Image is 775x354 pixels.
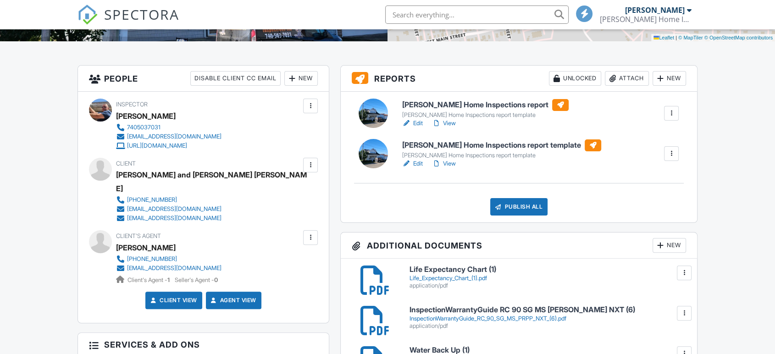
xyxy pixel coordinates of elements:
div: Life_Expectancy_Chart_(1).pdf [410,275,686,282]
a: Life Expectancy Chart (1) Life_Expectancy_Chart_(1).pdf application/pdf [410,265,686,289]
strong: 1 [167,277,170,283]
div: [PERSON_NAME] [625,6,685,15]
div: [PHONE_NUMBER] [127,255,177,263]
h3: Reports [341,66,697,92]
span: Client [116,160,136,167]
div: Disable Client CC Email [190,71,281,86]
div: 7405037031 [127,124,161,131]
a: [URL][DOMAIN_NAME] [116,141,221,150]
a: Edit [402,119,423,128]
strong: 0 [214,277,218,283]
span: Client's Agent [116,232,161,239]
div: [EMAIL_ADDRESS][DOMAIN_NAME] [127,265,221,272]
div: application/pdf [410,282,686,289]
a: [EMAIL_ADDRESS][DOMAIN_NAME] [116,132,221,141]
a: View [432,159,456,168]
div: Publish All [490,198,548,216]
a: InspectionWarrantyGuide RC 90 SG MS [PERSON_NAME] NXT (6) InspectionWarrantyGuide_RC_90_SG_MS_PRP... [410,306,686,329]
div: New [653,71,686,86]
h6: Life Expectancy Chart (1) [410,265,686,274]
div: New [653,238,686,253]
a: [PERSON_NAME] Home Inspections report [PERSON_NAME] Home Inspections report template [402,99,569,119]
h6: [PERSON_NAME] Home Inspections report template [402,139,601,151]
a: [PHONE_NUMBER] [116,195,301,205]
span: | [675,35,677,40]
a: Edit [402,159,423,168]
a: © MapTiler [678,35,703,40]
a: [EMAIL_ADDRESS][DOMAIN_NAME] [116,264,221,273]
a: [PERSON_NAME] [116,241,176,254]
div: Attach [605,71,649,86]
a: Leaflet [653,35,674,40]
a: Agent View [209,296,256,305]
div: [PHONE_NUMBER] [127,196,177,204]
input: Search everything... [385,6,569,24]
a: © OpenStreetMap contributors [704,35,773,40]
div: Stewart Home Inspections LLC [600,15,692,24]
div: application/pdf [410,322,686,330]
div: InspectionWarrantyGuide_RC_90_SG_MS_PRPP_NXT_(6).pdf [410,315,686,322]
div: [PERSON_NAME] Home Inspections report template [402,111,569,119]
h6: [PERSON_NAME] Home Inspections report [402,99,569,111]
div: Unlocked [549,71,601,86]
div: [EMAIL_ADDRESS][DOMAIN_NAME] [127,205,221,213]
a: [PHONE_NUMBER] [116,254,221,264]
div: [PERSON_NAME] [116,109,176,123]
span: Seller's Agent - [175,277,218,283]
a: [EMAIL_ADDRESS][DOMAIN_NAME] [116,205,301,214]
div: New [284,71,318,86]
div: [PERSON_NAME] and [PERSON_NAME] [PERSON_NAME] [116,168,308,195]
a: View [432,119,456,128]
span: Inspector [116,101,148,108]
div: [EMAIL_ADDRESS][DOMAIN_NAME] [127,215,221,222]
a: SPECTORA [77,12,179,32]
a: [EMAIL_ADDRESS][DOMAIN_NAME] [116,214,301,223]
h3: Additional Documents [341,232,697,259]
h3: People [78,66,329,92]
a: [PERSON_NAME] Home Inspections report template [PERSON_NAME] Home Inspections report template [402,139,601,160]
div: [PERSON_NAME] Home Inspections report template [402,152,601,159]
a: Client View [149,296,197,305]
h6: InspectionWarrantyGuide RC 90 SG MS [PERSON_NAME] NXT (6) [410,306,686,314]
div: [EMAIL_ADDRESS][DOMAIN_NAME] [127,133,221,140]
img: The Best Home Inspection Software - Spectora [77,5,98,25]
span: Client's Agent - [127,277,171,283]
a: 7405037031 [116,123,221,132]
div: [URL][DOMAIN_NAME] [127,142,187,149]
span: SPECTORA [104,5,179,24]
